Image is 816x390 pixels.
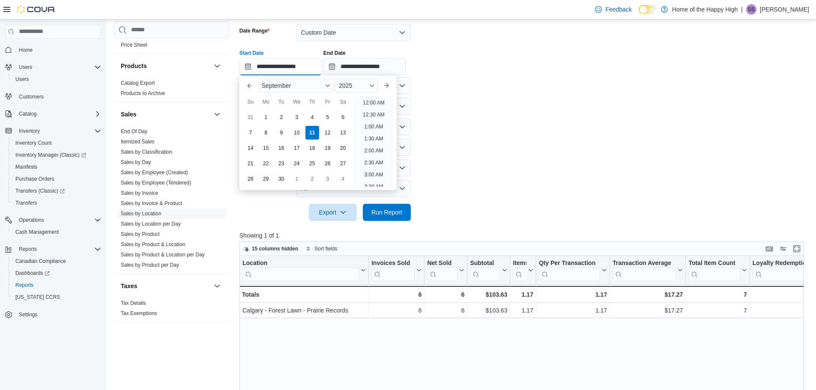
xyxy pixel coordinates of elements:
div: 1.17 [539,305,607,316]
a: Sales by Location per Day [121,221,181,227]
button: Transfers [9,197,105,209]
span: Users [12,74,101,84]
button: Home [2,44,105,56]
div: day-1 [290,172,304,186]
span: Export [314,204,352,221]
div: Calgary - Forest Lawn - Prairie Records [242,305,366,316]
span: 15 columns hidden [252,245,299,252]
div: day-30 [275,172,288,186]
div: 6 [427,305,464,316]
div: Subtotal [470,259,500,281]
a: End Of Day [121,128,147,134]
span: Sales by Product & Location [121,241,185,248]
div: Net Sold [427,259,457,281]
div: Invoices Sold [371,259,415,281]
div: Qty Per Transaction [539,259,600,267]
span: Canadian Compliance [15,258,66,265]
div: day-2 [305,172,319,186]
div: Pricing [114,40,229,54]
button: Operations [2,214,105,226]
div: Transaction Average [613,259,676,281]
button: Taxes [212,281,222,291]
a: Inventory Manager (Classic) [12,150,90,160]
div: day-8 [259,126,273,140]
div: Net Sold [427,259,457,267]
button: Qty Per Transaction [539,259,607,281]
button: Custom Date [296,24,411,41]
button: 15 columns hidden [240,244,302,254]
button: Location [242,259,366,281]
span: Canadian Compliance [12,256,101,266]
div: $17.27 [613,305,683,316]
button: Catalog [2,108,105,120]
div: Mo [259,95,273,109]
button: Products [212,61,222,71]
div: Products [114,78,229,102]
div: day-22 [259,157,273,170]
span: Customers [19,93,44,100]
a: Inventory Count [12,138,55,148]
a: Sales by Day [121,159,151,165]
button: Run Report [363,204,411,221]
p: Showing 1 of 1 [239,231,810,240]
div: Tu [275,95,288,109]
li: 12:00 AM [359,98,388,108]
input: Press the down key to enter a popover containing a calendar. Press the escape key to close the po... [239,58,322,75]
nav: Complex example [5,40,101,343]
span: Reports [19,246,37,253]
span: Tax Details [121,300,146,307]
div: day-23 [275,157,288,170]
li: 1:00 AM [361,122,386,132]
span: Home [19,47,33,54]
div: 7 [688,305,747,316]
button: Transaction Average [613,259,683,281]
div: day-26 [321,157,335,170]
div: day-9 [275,126,288,140]
button: Reports [2,243,105,255]
div: 1.17 [513,289,533,300]
div: day-11 [305,126,319,140]
button: Manifests [9,161,105,173]
a: Customers [15,92,47,102]
a: Itemized Sales [121,139,155,145]
span: Sales by Product [121,231,160,238]
div: Transaction Average [613,259,676,267]
li: 1:30 AM [361,134,386,144]
button: Customers [2,90,105,103]
span: Inventory Count [12,138,101,148]
div: day-4 [305,110,319,124]
button: Sales [121,110,210,119]
div: day-20 [336,141,350,155]
button: Users [9,73,105,85]
div: day-4 [336,172,350,186]
span: Users [15,62,101,72]
span: Settings [19,311,37,318]
span: [US_STATE] CCRS [15,294,60,301]
button: Users [15,62,36,72]
span: Itemized Sales [121,138,155,145]
p: | [741,4,743,15]
span: Inventory Count [15,140,52,146]
div: 1.17 [513,305,533,316]
div: $103.63 [470,289,507,300]
span: Catalog [19,110,36,117]
div: day-25 [305,157,319,170]
span: Catalog Export [121,80,155,86]
a: Catalog Export [121,80,155,86]
div: We [290,95,304,109]
a: Sales by Employee (Tendered) [121,180,191,186]
span: Reports [15,244,101,254]
span: Run Report [371,208,402,217]
a: Dashboards [12,268,53,278]
div: day-13 [336,126,350,140]
span: Sales by Location [121,210,161,217]
span: Transfers [12,198,101,208]
li: 3:00 AM [361,170,386,180]
span: Reports [12,280,101,290]
button: Export [309,204,357,221]
a: Sales by Product & Location per Day [121,252,205,258]
span: End Of Day [121,128,147,135]
div: Taxes [114,298,229,322]
a: Sales by Invoice [121,190,158,196]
